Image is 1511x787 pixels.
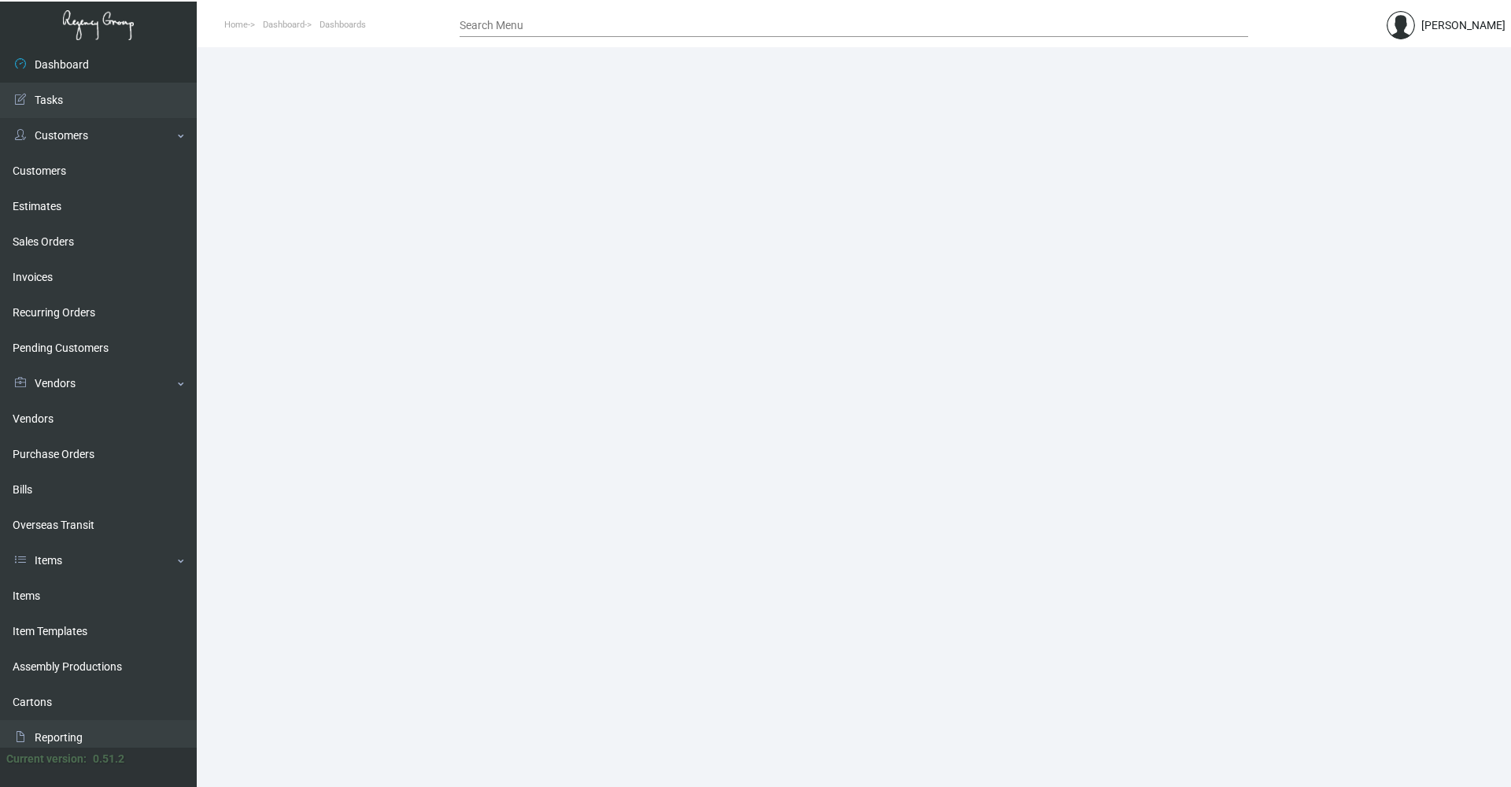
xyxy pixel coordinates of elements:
span: Dashboard [263,20,305,30]
span: Home [224,20,248,30]
div: 0.51.2 [93,751,124,767]
div: Current version: [6,751,87,767]
div: [PERSON_NAME] [1421,17,1505,34]
span: Dashboards [320,20,366,30]
img: admin@bootstrapmaster.com [1387,11,1415,39]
